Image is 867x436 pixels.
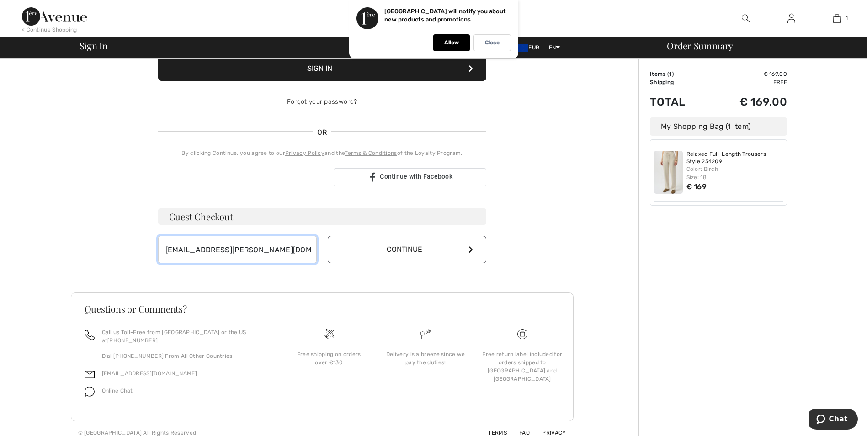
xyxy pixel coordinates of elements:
span: OR [313,127,332,138]
a: Forgot your password? [287,98,357,106]
span: EN [549,44,560,51]
img: chat [85,387,95,397]
span: Sign In [80,41,108,50]
img: 1ère Avenue [22,7,87,26]
span: Online Chat [102,388,133,394]
a: [EMAIL_ADDRESS][DOMAIN_NAME] [102,370,197,377]
p: Close [485,39,500,46]
img: Euro [514,44,528,52]
a: Sign In [780,13,803,24]
td: € 169.00 [708,70,787,78]
a: Terms [477,430,507,436]
div: My Shopping Bag (1 Item) [650,117,787,136]
p: Allow [444,39,459,46]
img: search the website [742,13,750,24]
button: Continue [328,236,486,263]
div: Order Summary [656,41,862,50]
img: Free shipping on orders over &#8364;130 [517,329,527,339]
td: Free [708,78,787,86]
a: Privacy Policy [285,150,324,156]
a: Terms & Conditions [345,150,397,156]
img: My Bag [833,13,841,24]
div: Free shipping on orders over €130 [288,350,370,367]
p: [GEOGRAPHIC_DATA] will notify you about new products and promotions. [384,8,506,23]
h3: Questions or Comments? [85,304,560,314]
span: Continue with Facebook [380,173,452,180]
td: Shipping [650,78,708,86]
iframe: Opens a widget where you can chat to one of our agents [809,409,858,431]
div: Free return label included for orders shipped to [GEOGRAPHIC_DATA] and [GEOGRAPHIC_DATA] [481,350,564,383]
div: Color: Birch Size: 18 [686,165,783,181]
h3: Guest Checkout [158,208,486,225]
p: Call us Toll-Free from [GEOGRAPHIC_DATA] or the US at [102,328,270,345]
a: Privacy [531,430,566,436]
span: EUR [514,44,543,51]
iframe: Knop Inloggen met Google [154,167,331,187]
img: email [85,369,95,379]
p: Dial [PHONE_NUMBER] From All Other Countries [102,352,270,360]
img: Delivery is a breeze since we pay the duties! [420,329,431,339]
a: Relaxed Full-Length Trousers Style 254209 [686,151,783,165]
input: E-mail [158,236,317,263]
span: € 169 [686,182,707,191]
a: Continue with Facebook [334,168,486,186]
img: Free shipping on orders over &#8364;130 [324,329,334,339]
div: By clicking Continue, you agree to our and the of the Loyalty Program. [158,149,486,157]
a: 1 [814,13,859,24]
span: 1 [669,71,672,77]
button: Sign In [158,56,486,81]
img: Relaxed Full-Length Trousers Style 254209 [654,151,683,194]
div: Delivery is a breeze since we pay the duties! [384,350,467,367]
td: € 169.00 [708,86,787,117]
a: [PHONE_NUMBER] [107,337,158,344]
td: Total [650,86,708,117]
a: FAQ [508,430,530,436]
div: < Continue Shopping [22,26,77,34]
img: call [85,330,95,340]
span: 1 [846,14,848,22]
td: Items ( ) [650,70,708,78]
img: My Info [787,13,795,24]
